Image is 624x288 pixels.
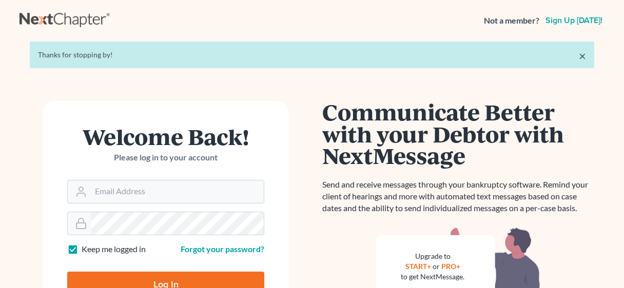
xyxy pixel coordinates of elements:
div: Thanks for stopping by! [38,50,586,60]
h1: Welcome Back! [67,126,264,148]
a: × [579,50,586,62]
span: or [433,262,440,271]
p: Please log in to your account [67,152,264,163]
strong: Not a member? [484,15,539,27]
input: Email Address [91,180,264,203]
div: to get NextMessage. [401,272,464,282]
div: Upgrade to [401,251,464,261]
label: Keep me logged in [82,243,146,255]
a: START+ [405,262,431,271]
p: Send and receive messages through your bankruptcy software. Remind your client of hearings and mo... [322,179,594,214]
a: PRO+ [441,262,460,271]
a: Forgot your password? [181,244,264,254]
h1: Communicate Better with your Debtor with NextMessage [322,101,594,167]
a: Sign up [DATE]! [543,16,604,25]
